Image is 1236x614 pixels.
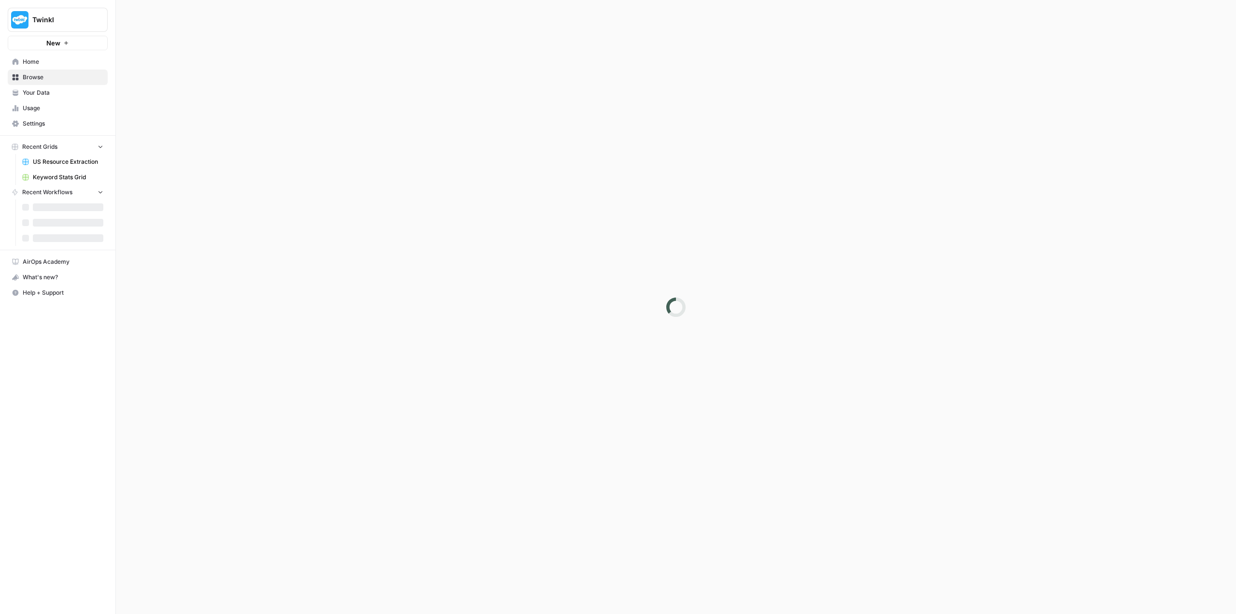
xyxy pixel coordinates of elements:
span: Keyword Stats Grid [33,173,103,182]
a: Home [8,54,108,70]
button: Recent Grids [8,140,108,154]
span: US Resource Extraction [33,157,103,166]
button: Workspace: Twinkl [8,8,108,32]
span: Settings [23,119,103,128]
span: Help + Support [23,288,103,297]
span: Usage [23,104,103,113]
a: Keyword Stats Grid [18,170,108,185]
span: Recent Grids [22,143,57,151]
span: Your Data [23,88,103,97]
a: Your Data [8,85,108,100]
span: New [46,38,60,48]
a: Settings [8,116,108,131]
span: AirOps Academy [23,257,103,266]
span: Home [23,57,103,66]
a: Browse [8,70,108,85]
a: US Resource Extraction [18,154,108,170]
button: Recent Workflows [8,185,108,200]
a: Usage [8,100,108,116]
a: AirOps Academy [8,254,108,270]
button: What's new? [8,270,108,285]
button: New [8,36,108,50]
span: Recent Workflows [22,188,72,197]
div: What's new? [8,270,107,285]
span: Twinkl [32,15,91,25]
button: Help + Support [8,285,108,300]
span: Browse [23,73,103,82]
img: Twinkl Logo [11,11,28,29]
